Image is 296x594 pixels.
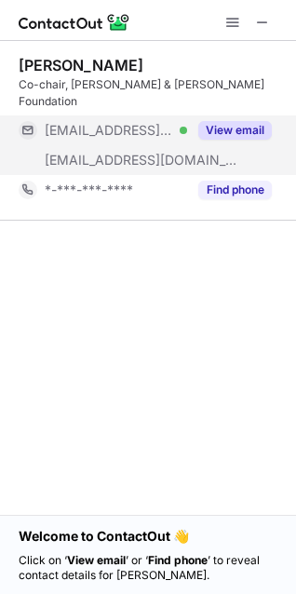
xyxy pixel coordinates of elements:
[19,553,277,583] p: Click on ‘ ’ or ‘ ’ to reveal contact details for [PERSON_NAME].
[198,121,272,140] button: Reveal Button
[45,152,238,169] span: [EMAIL_ADDRESS][DOMAIN_NAME]
[19,527,277,546] h1: Welcome to ContactOut 👋
[19,76,285,110] div: Co-chair, [PERSON_NAME] & [PERSON_NAME] Foundation
[198,181,272,199] button: Reveal Button
[67,553,126,567] strong: View email
[19,56,143,74] div: [PERSON_NAME]
[45,122,173,139] span: [EMAIL_ADDRESS][DOMAIN_NAME]
[19,11,130,34] img: ContactOut v5.3.10
[148,553,208,567] strong: Find phone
